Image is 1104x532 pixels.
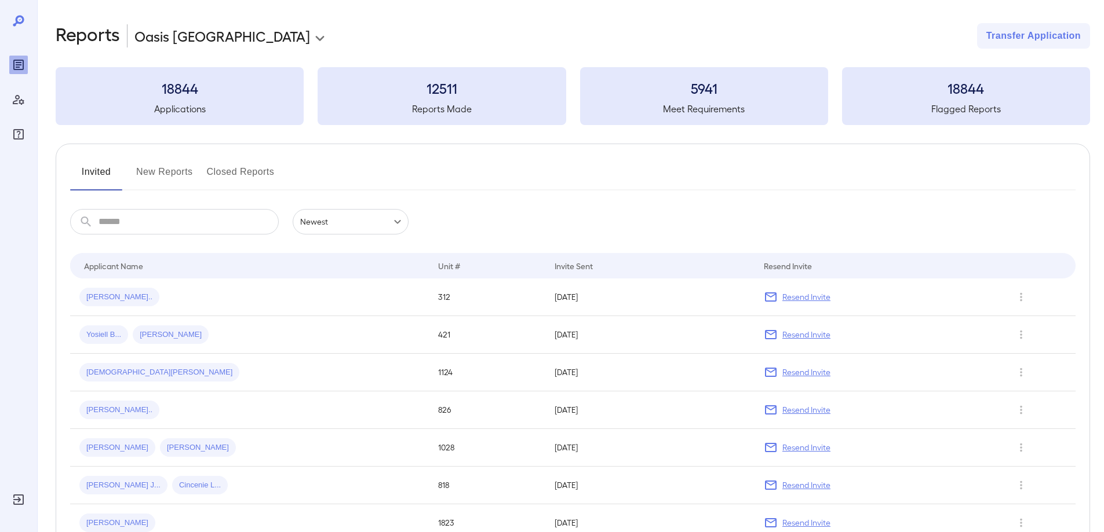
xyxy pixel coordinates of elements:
p: Resend Invite [782,291,830,303]
div: Applicant Name [84,259,143,273]
h5: Reports Made [318,102,566,116]
span: Cincenie L... [172,480,228,491]
p: Resend Invite [782,329,830,340]
p: Resend Invite [782,517,830,529]
span: [DEMOGRAPHIC_DATA][PERSON_NAME] [79,367,239,378]
h3: 12511 [318,79,566,97]
td: [DATE] [545,467,755,504]
span: [PERSON_NAME].. [79,292,159,303]
td: 312 [429,278,545,316]
button: Row Actions [1012,363,1030,381]
span: [PERSON_NAME] J... [79,480,167,491]
div: Reports [9,56,28,74]
h5: Flagged Reports [842,102,1090,116]
button: Row Actions [1012,476,1030,494]
div: Newest [293,209,409,234]
span: Yosiell B... [79,329,128,340]
td: [DATE] [545,278,755,316]
td: 421 [429,316,545,354]
button: Closed Reports [207,163,275,190]
summary: 18844Applications12511Reports Made5941Meet Requirements18844Flagged Reports [56,67,1090,125]
button: Row Actions [1012,325,1030,344]
h3: 18844 [842,79,1090,97]
div: Log Out [9,490,28,509]
button: Row Actions [1012,401,1030,419]
p: Resend Invite [782,404,830,416]
div: Invite Sent [555,259,593,273]
div: Manage Users [9,90,28,109]
td: 1028 [429,429,545,467]
button: Transfer Application [977,23,1090,49]
button: Row Actions [1012,288,1030,306]
h3: 18844 [56,79,304,97]
td: [DATE] [545,354,755,391]
div: Unit # [438,259,460,273]
td: 826 [429,391,545,429]
button: Row Actions [1012,438,1030,457]
span: [PERSON_NAME].. [79,405,159,416]
h5: Applications [56,102,304,116]
h5: Meet Requirements [580,102,828,116]
p: Oasis [GEOGRAPHIC_DATA] [134,27,310,45]
td: [DATE] [545,429,755,467]
div: Resend Invite [764,259,812,273]
div: FAQ [9,125,28,144]
button: Row Actions [1012,513,1030,532]
h2: Reports [56,23,120,49]
p: Resend Invite [782,366,830,378]
button: New Reports [136,163,193,190]
span: [PERSON_NAME] [133,329,209,340]
span: [PERSON_NAME] [160,442,236,453]
h3: 5941 [580,79,828,97]
td: 1124 [429,354,545,391]
span: [PERSON_NAME] [79,518,155,529]
p: Resend Invite [782,442,830,453]
button: Invited [70,163,122,190]
td: 818 [429,467,545,504]
td: [DATE] [545,316,755,354]
td: [DATE] [545,391,755,429]
p: Resend Invite [782,479,830,491]
span: [PERSON_NAME] [79,442,155,453]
